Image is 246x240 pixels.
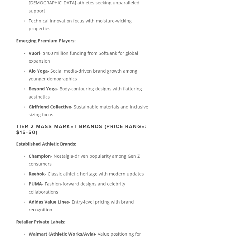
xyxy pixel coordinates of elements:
strong: Beyond Yoga [29,86,57,92]
p: - Classic athletic heritage with modern updates [29,170,150,178]
p: - Social media-driven brand growth among younger demographics [29,67,150,83]
p: - Entry-level pricing with brand recognition [29,198,150,214]
p: Technical innovation focus with moisture-wicking properties [29,17,150,32]
p: - Nostalgia-driven popularity among Gen Z consumers [29,152,150,168]
p: - Body-contouring designs with flattering aesthetics [29,85,150,100]
h3: Tier 2 Mass Market Brands (Price Range: $15-50) [16,123,150,135]
strong: Walmart (Athletic Works/Avia) [29,231,95,237]
strong: Adidas Value Lines [29,199,69,205]
p: - Sustainable materials and inclusive sizing focus [29,103,150,118]
strong: Vuori [29,50,40,56]
strong: Girlfriend Collective [29,104,71,110]
p: - $400 million funding from SoftBank for global expansion [29,49,150,65]
strong: Established Athletic Brands: [16,141,76,147]
p: - Fashion-forward designs and celebrity collaborations [29,180,150,195]
strong: Emerging Premium Players: [16,38,76,44]
strong: Champion [29,153,51,159]
strong: Retailer Private Labels: [16,219,65,225]
strong: Alo Yoga [29,68,48,74]
strong: PUMA [29,181,42,187]
strong: Reebok [29,171,45,177]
